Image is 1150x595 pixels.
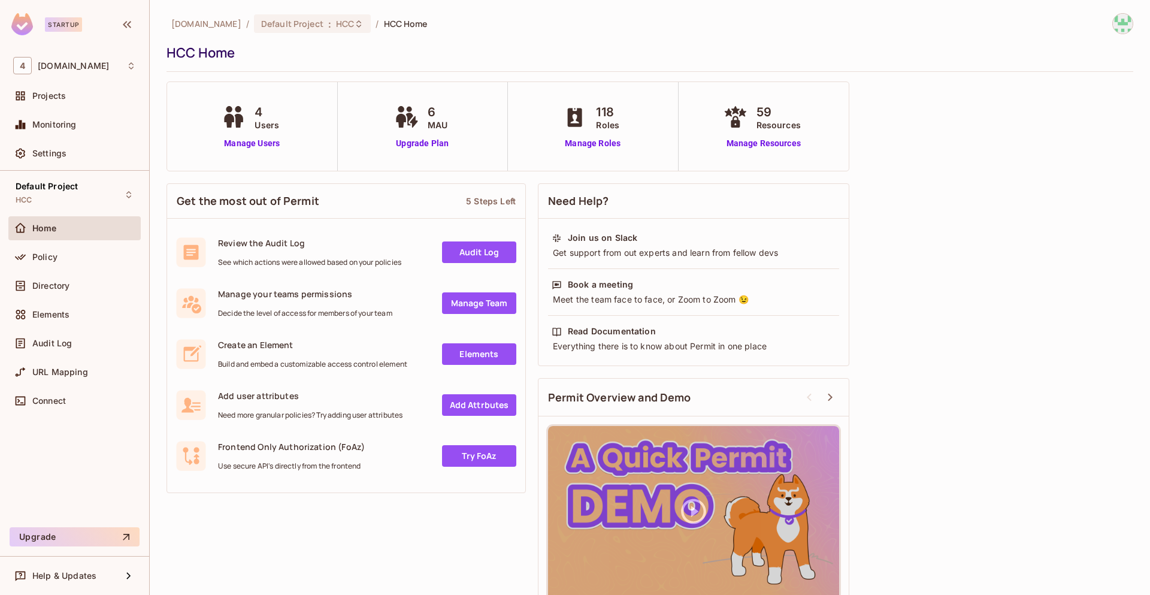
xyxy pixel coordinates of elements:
[45,17,82,32] div: Startup
[596,119,619,131] span: Roles
[32,281,69,291] span: Directory
[548,194,609,209] span: Need Help?
[32,571,96,581] span: Help & Updates
[255,119,279,131] span: Users
[596,103,619,121] span: 118
[552,247,836,259] div: Get support from out experts and learn from fellow devs
[32,149,66,158] span: Settings
[171,18,241,29] span: the active workspace
[218,309,392,318] span: Decide the level of access for members of your team
[548,390,691,405] span: Permit Overview and Demo
[442,394,516,416] a: Add Attrbutes
[560,137,625,150] a: Manage Roles
[38,61,109,71] span: Workspace: 46labs.com
[552,340,836,352] div: Everything there is to know about Permit in one place
[218,441,365,452] span: Frontend Only Authorization (FoAz)
[376,18,379,29] li: /
[218,390,402,401] span: Add user attributes
[177,194,319,209] span: Get the most out of Permit
[392,137,453,150] a: Upgrade Plan
[13,57,32,74] span: 4
[756,119,801,131] span: Resources
[218,237,401,249] span: Review the Audit Log
[568,232,637,244] div: Join us on Slack
[568,325,656,337] div: Read Documentation
[336,18,354,29] span: HCC
[32,339,72,348] span: Audit Log
[219,137,285,150] a: Manage Users
[384,18,428,29] span: HCC Home
[218,360,407,369] span: Build and embed a customizable access control element
[218,288,392,300] span: Manage your teams permissions
[246,18,249,29] li: /
[167,44,1127,62] div: HCC Home
[218,410,402,420] span: Need more granular policies? Try adding user attributes
[32,310,69,319] span: Elements
[442,292,516,314] a: Manage Team
[32,252,57,262] span: Policy
[32,367,88,377] span: URL Mapping
[442,445,516,467] a: Try FoAz
[11,13,33,35] img: SReyMgAAAABJRU5ErkJggg==
[428,103,447,121] span: 6
[218,258,401,267] span: See which actions were allowed based on your policies
[32,396,66,406] span: Connect
[218,339,407,351] span: Create an Element
[442,241,516,263] a: Audit Log
[32,91,66,101] span: Projects
[568,279,633,291] div: Book a meeting
[721,137,807,150] a: Manage Resources
[10,527,140,546] button: Upgrade
[756,103,801,121] span: 59
[552,294,836,306] div: Meet the team face to face, or Zoom to Zoom 😉
[16,182,78,191] span: Default Project
[218,461,365,471] span: Use secure API's directly from the frontend
[1113,14,1133,34] img: usama.ali@46labs.com
[32,223,57,233] span: Home
[466,195,516,207] div: 5 Steps Left
[261,18,323,29] span: Default Project
[328,19,332,29] span: :
[255,103,279,121] span: 4
[442,343,516,365] a: Elements
[428,119,447,131] span: MAU
[32,120,77,129] span: Monitoring
[16,195,32,205] span: HCC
